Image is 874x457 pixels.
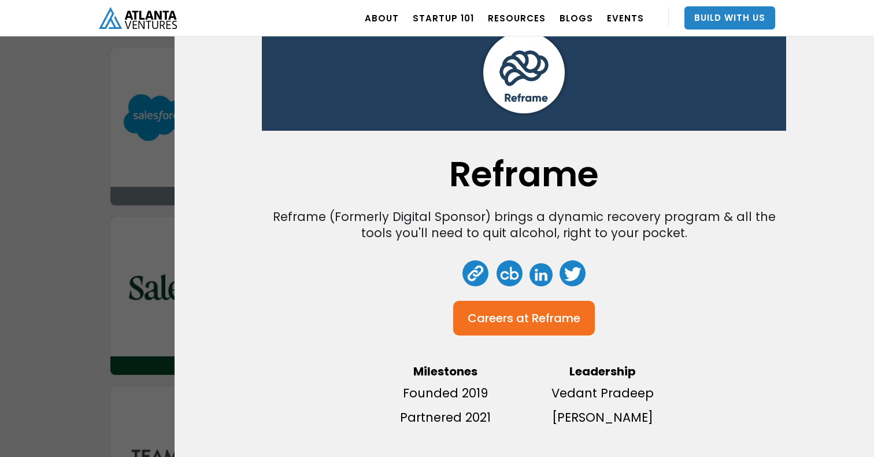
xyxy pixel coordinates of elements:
[560,2,593,34] a: BLOGS
[488,2,546,34] a: RESOURCES
[607,2,644,34] a: EVENTS
[450,160,599,189] h1: Reframe
[365,2,399,34] a: ABOUT
[413,2,474,34] a: Startup 101
[684,6,775,30] a: Build With Us
[484,32,565,113] img: Avatar Image
[262,11,787,134] img: Company Banner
